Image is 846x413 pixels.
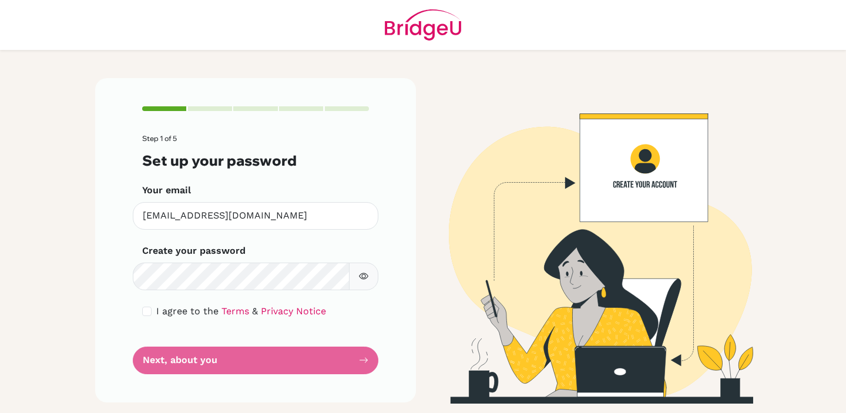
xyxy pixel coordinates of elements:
[142,152,369,169] h3: Set up your password
[142,134,177,143] span: Step 1 of 5
[252,305,258,317] span: &
[142,183,191,197] label: Your email
[156,305,219,317] span: I agree to the
[133,202,378,230] input: Insert your email*
[221,305,249,317] a: Terms
[142,244,246,258] label: Create your password
[261,305,326,317] a: Privacy Notice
